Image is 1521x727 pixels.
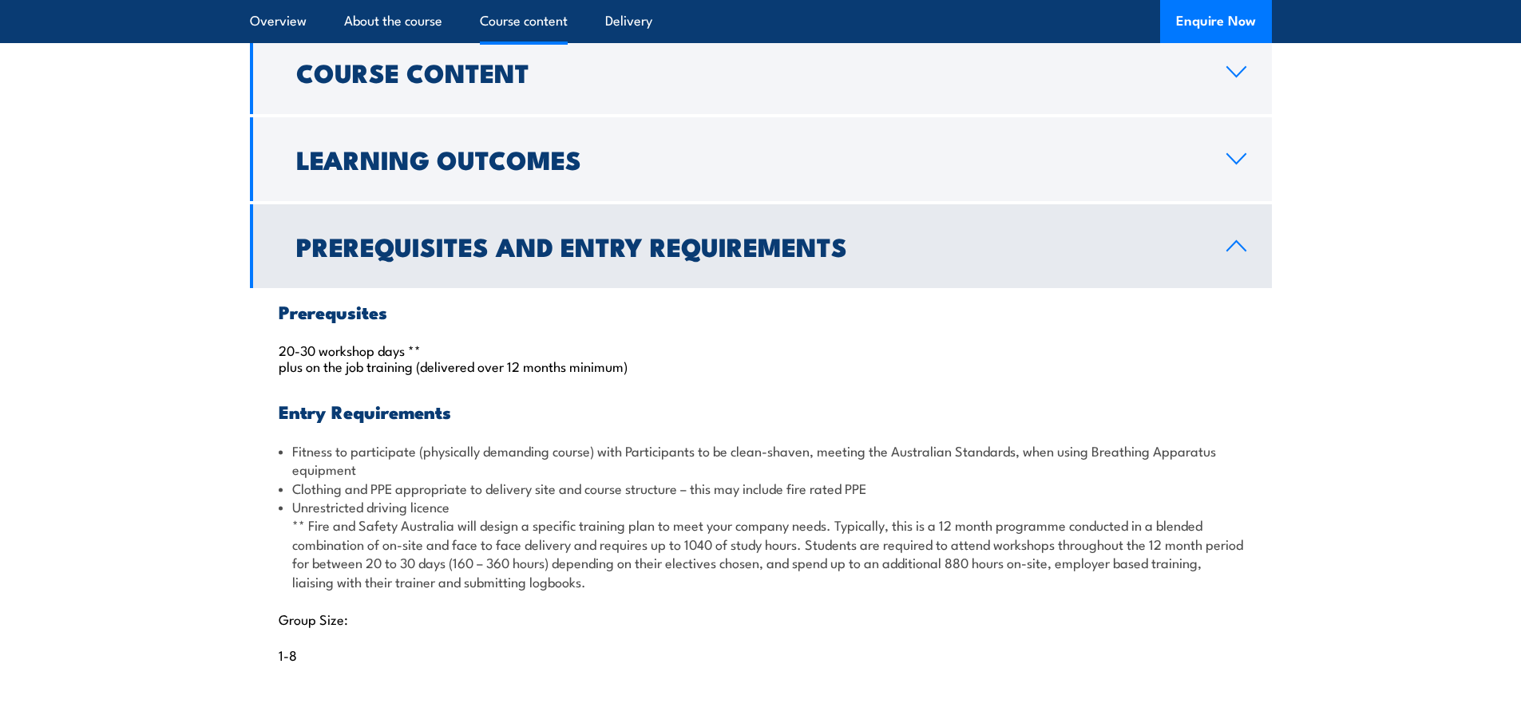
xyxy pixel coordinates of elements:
[296,235,1201,257] h2: Prerequisites and Entry Requirements
[296,61,1201,83] h2: Course Content
[250,117,1272,201] a: Learning Outcomes
[279,497,1243,591] li: Unrestricted driving licence ** Fire and Safety Australia will design a specific training plan to...
[279,402,1243,421] h3: Entry Requirements
[296,148,1201,170] h2: Learning Outcomes
[279,342,1243,373] p: 20-30 workshop days ** plus on the job training (delivered over 12 months minimum)
[279,302,1243,321] h3: Prerequsites
[279,441,1243,479] li: Fitness to participate (physically demanding course) with Participants to be clean-shaven, meetin...
[250,30,1272,114] a: Course Content
[279,610,1243,626] p: Group Size:
[279,646,1243,662] p: 1-8
[279,479,1243,497] li: Clothing and PPE appropriate to delivery site and course structure – this may include fire rated PPE
[250,204,1272,288] a: Prerequisites and Entry Requirements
